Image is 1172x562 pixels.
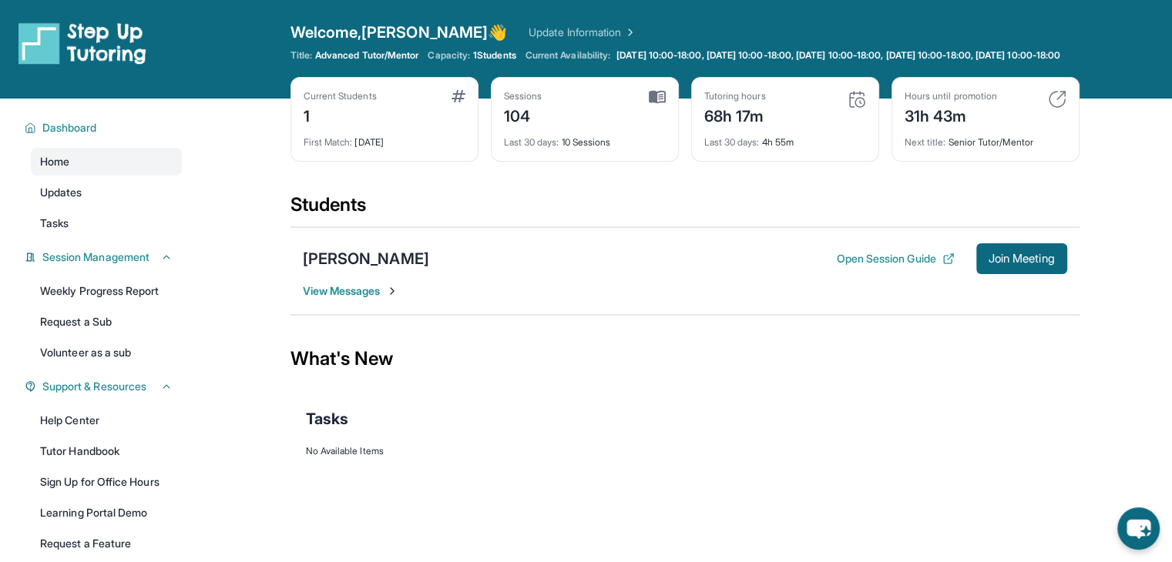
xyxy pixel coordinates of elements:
div: 104 [504,102,542,127]
img: card [649,90,666,104]
a: Tutor Handbook [31,437,182,465]
span: [DATE] 10:00-18:00, [DATE] 10:00-18:00, [DATE] 10:00-18:00, [DATE] 10:00-18:00, [DATE] 10:00-18:00 [616,49,1060,62]
span: Last 30 days : [504,136,559,148]
div: 10 Sessions [504,127,666,149]
button: Dashboard [36,120,173,135]
div: 4h 55m [704,127,866,149]
div: Tutoring hours [704,90,766,102]
a: Updates [31,179,182,206]
span: Welcome, [PERSON_NAME] 👋 [290,22,508,43]
a: Help Center [31,406,182,434]
span: Tasks [306,408,348,430]
span: Advanced Tutor/Mentor [315,49,418,62]
a: Home [31,148,182,176]
div: What's New [290,325,1080,393]
img: Chevron Right [621,25,636,40]
img: card [848,90,866,109]
div: Students [290,192,1080,226]
span: Last 30 days : [704,136,760,148]
a: Request a Feature [31,530,182,557]
a: Tasks [31,209,182,237]
div: 31h 43m [905,102,997,127]
span: Home [40,154,69,169]
a: Sign Up for Office Hours [31,468,182,496]
span: Dashboard [42,120,97,135]
div: Hours until promotion [905,90,997,102]
div: Sessions [504,90,542,102]
span: Next title : [905,136,946,148]
span: Support & Resources [42,379,146,394]
img: Chevron-Right [386,285,398,297]
img: logo [18,22,146,65]
div: [PERSON_NAME] [303,248,429,269]
span: Current Availability: [526,49,610,62]
span: Title: [290,49,312,62]
span: Updates [40,185,82,200]
a: Volunteer as a sub [31,339,182,366]
img: card [1048,90,1066,109]
a: Request a Sub [31,308,182,336]
a: Weekly Progress Report [31,277,182,305]
span: Session Management [42,249,149,265]
button: Open Session Guide [836,251,954,266]
div: Current Students [304,90,377,102]
button: Session Management [36,249,173,265]
div: No Available Items [306,445,1064,457]
div: 68h 17m [704,102,766,127]
div: 1 [304,102,377,127]
span: Join Meeting [989,254,1055,263]
a: [DATE] 10:00-18:00, [DATE] 10:00-18:00, [DATE] 10:00-18:00, [DATE] 10:00-18:00, [DATE] 10:00-18:00 [613,49,1063,62]
div: Senior Tutor/Mentor [905,127,1066,149]
a: Learning Portal Demo [31,499,182,527]
button: Support & Resources [36,379,173,394]
div: [DATE] [304,127,465,149]
button: Join Meeting [976,243,1067,274]
span: 1 Students [473,49,516,62]
a: Update Information [529,25,636,40]
span: View Messages [303,283,399,299]
button: chat-button [1117,507,1160,550]
span: First Match : [304,136,353,148]
img: card [452,90,465,102]
span: Capacity: [428,49,470,62]
span: Tasks [40,216,69,231]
